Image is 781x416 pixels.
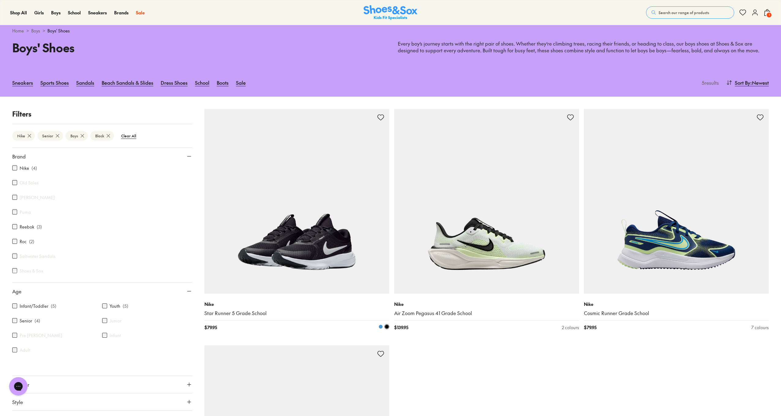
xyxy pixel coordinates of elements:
[10,9,27,16] a: Shop All
[51,303,56,309] p: ( 5 )
[29,238,34,245] p: ( 2 )
[65,131,88,141] btn: Boys
[12,28,769,34] div: > >
[562,324,579,331] div: 2 colours
[204,301,389,307] p: Nike
[47,28,70,34] span: Boys' Shoes
[20,224,34,230] label: Reebok
[12,398,23,406] span: Style
[51,9,61,16] a: Boys
[40,76,69,89] a: Sports Shoes
[90,131,114,141] btn: Black
[751,324,769,331] div: 7 colours
[20,165,29,171] label: Nike
[161,76,188,89] a: Dress Shoes
[20,332,62,339] label: Pre [PERSON_NAME]
[20,318,32,324] label: Senior
[12,39,383,56] h1: Boys' Shoes
[12,148,192,165] button: Brand
[394,301,579,307] p: Nike
[20,347,30,353] label: Adult
[88,9,107,16] a: Sneakers
[646,6,734,19] button: Search our range of products
[735,79,750,86] span: Sort By
[394,310,579,317] a: Air Zoom Pegasus 41 Grade School
[12,109,192,119] p: Filters
[76,76,94,89] a: Sandals
[123,303,128,309] p: ( 5 )
[34,9,44,16] a: Girls
[699,79,719,86] p: 5 results
[37,224,42,230] p: ( 3 )
[766,12,772,18] span: 1
[217,76,229,89] a: Boots
[6,375,31,398] iframe: Gorgias live chat messenger
[110,303,120,309] label: Youth
[102,76,153,89] a: Beach Sandals & Slides
[12,28,24,34] a: Home
[136,9,145,16] a: Sale
[20,194,55,201] label: [PERSON_NAME]
[20,180,39,186] label: Old Soles
[20,303,48,309] label: Infant/Toddler
[12,131,35,141] btn: Nike
[37,131,63,141] btn: Senior
[584,301,769,307] p: Nike
[110,318,121,324] label: Junior
[394,324,408,331] span: $ 139.95
[750,79,769,86] span: : Newest
[584,310,769,317] a: Cosmic Runner Grade School
[236,76,246,89] a: Sale
[12,393,192,410] button: Style
[364,5,417,20] a: Shoes & Sox
[204,310,389,317] a: Star Runner 5 Grade School
[726,76,769,89] button: Sort By:Newest
[116,130,141,141] btn: Clear All
[20,209,31,215] label: Puma
[32,165,37,171] p: ( 4 )
[204,324,217,331] span: $ 79.95
[398,40,769,54] p: Every boy’s journey starts with the right pair of shoes. Whether they’re climbing trees, racing t...
[114,9,129,16] a: Brands
[584,324,596,331] span: $ 79.95
[20,268,43,274] label: Shoes & Sox
[12,283,192,300] button: Age
[12,76,33,89] a: Sneakers
[110,332,121,339] label: Infant
[68,9,81,16] a: School
[764,6,771,19] button: 1
[35,318,40,324] p: ( 4 )
[659,10,709,15] span: Search our range of products
[364,5,417,20] img: SNS_Logo_Responsive.svg
[20,238,27,245] label: Roc
[31,28,40,34] a: Boys
[12,288,21,295] span: Age
[20,253,55,259] label: Saltwater Sandals
[12,153,26,160] span: Brand
[195,76,209,89] a: School
[12,376,192,393] button: Gender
